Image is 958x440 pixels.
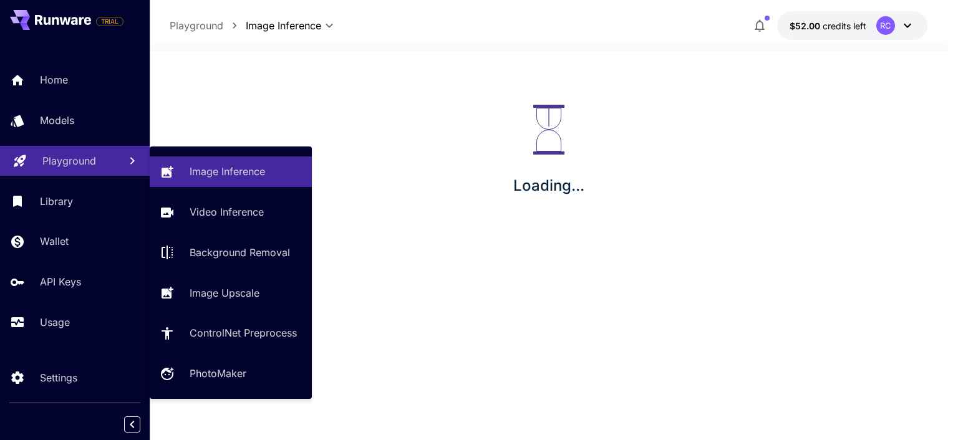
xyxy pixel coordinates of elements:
p: Usage [40,315,70,330]
button: $52.00 [777,11,927,40]
div: Collapse sidebar [133,413,150,436]
a: Background Removal [150,237,312,268]
div: $52.00 [790,19,866,32]
a: Image Inference [150,156,312,187]
span: TRIAL [97,17,123,26]
span: credits left [823,21,866,31]
p: Wallet [40,234,69,249]
p: Settings [40,370,77,385]
p: PhotoMaker [190,366,246,381]
p: ControlNet Preprocess [190,325,297,340]
p: Library [40,194,73,209]
p: Video Inference [190,204,264,219]
button: Collapse sidebar [124,416,140,433]
a: ControlNet Preprocess [150,318,312,348]
p: Playground [42,153,96,168]
p: Background Removal [190,245,290,260]
a: Video Inference [150,197,312,227]
span: Add your payment card to enable full platform functionality. [96,14,123,29]
span: Image Inference [246,18,321,33]
p: Image Upscale [190,285,259,300]
a: Image Upscale [150,277,312,308]
a: PhotoMaker [150,358,312,389]
p: Image Inference [190,164,265,179]
p: Loading... [513,175,584,197]
p: Models [40,113,74,128]
p: Home [40,72,68,87]
div: RC [876,16,895,35]
span: $52.00 [790,21,823,31]
nav: breadcrumb [170,18,246,33]
p: Playground [170,18,223,33]
p: API Keys [40,274,81,289]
